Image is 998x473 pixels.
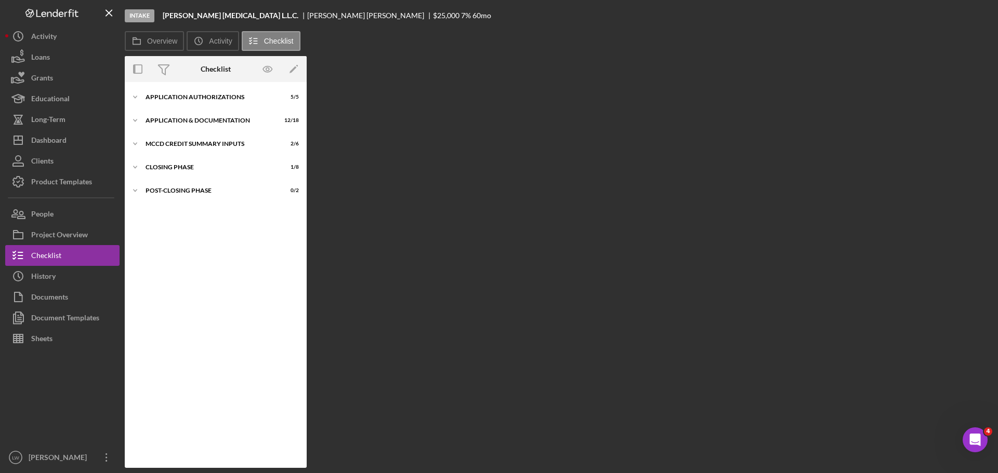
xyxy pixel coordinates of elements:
[26,447,94,470] div: [PERSON_NAME]
[31,266,56,289] div: History
[5,245,120,266] button: Checklist
[187,31,239,51] button: Activity
[5,287,120,307] button: Documents
[31,109,65,132] div: Long-Term
[31,224,88,248] div: Project Overview
[147,37,177,45] label: Overview
[31,328,52,352] div: Sheets
[5,67,120,88] button: Grants
[963,427,988,452] iframe: Intercom live chat
[5,88,120,109] button: Educational
[280,164,299,170] div: 1 / 8
[146,141,273,147] div: MCCD Credit Summary Inputs
[146,117,273,124] div: Application & Documentation
[31,26,57,49] div: Activity
[31,47,50,70] div: Loans
[5,26,120,47] button: Activity
[31,88,70,112] div: Educational
[31,204,54,227] div: People
[146,164,273,170] div: Closing Phase
[5,130,120,151] button: Dashboard
[280,187,299,194] div: 0 / 2
[5,224,120,245] button: Project Overview
[125,9,154,22] div: Intake
[5,204,120,224] button: People
[146,187,273,194] div: Post-Closing Phase
[209,37,232,45] label: Activity
[31,171,92,195] div: Product Templates
[31,307,99,331] div: Document Templates
[5,109,120,130] button: Long-Term
[31,67,53,91] div: Grants
[242,31,300,51] button: Checklist
[307,11,433,20] div: [PERSON_NAME] [PERSON_NAME]
[201,65,231,73] div: Checklist
[5,171,120,192] button: Product Templates
[12,455,20,461] text: LW
[984,427,992,436] span: 4
[125,31,184,51] button: Overview
[433,11,459,20] div: $25,000
[264,37,294,45] label: Checklist
[163,11,298,20] b: [PERSON_NAME] [MEDICAL_DATA] L.L.C.
[461,11,471,20] div: 7 %
[280,141,299,147] div: 2 / 6
[31,287,68,310] div: Documents
[5,266,120,287] button: History
[5,328,120,349] button: Sheets
[5,307,120,328] button: Document Templates
[280,117,299,124] div: 12 / 18
[31,151,54,174] div: Clients
[31,130,67,153] div: Dashboard
[472,11,491,20] div: 60 mo
[5,447,120,468] button: LW[PERSON_NAME]
[5,151,120,171] button: Clients
[146,94,273,100] div: Application Authorizations
[31,245,61,268] div: Checklist
[5,47,120,67] button: Loans
[280,94,299,100] div: 5 / 5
